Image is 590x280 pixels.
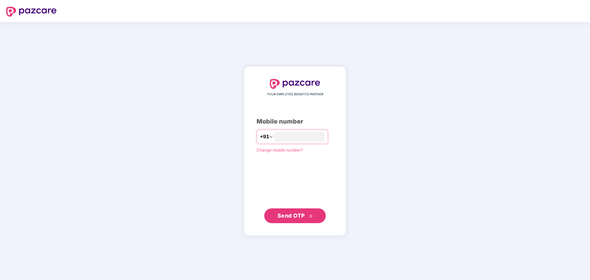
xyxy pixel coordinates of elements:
[270,79,320,89] img: logo
[269,135,273,139] span: down
[267,92,323,97] span: YOUR EMPLOYEE BENEFITS PARTNER
[257,148,303,152] a: Change mobile number?
[309,214,313,218] span: double-right
[257,117,333,126] div: Mobile number
[260,133,269,140] span: +91
[277,212,305,219] span: Send OTP
[6,7,57,17] img: logo
[264,208,326,223] button: Send OTPdouble-right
